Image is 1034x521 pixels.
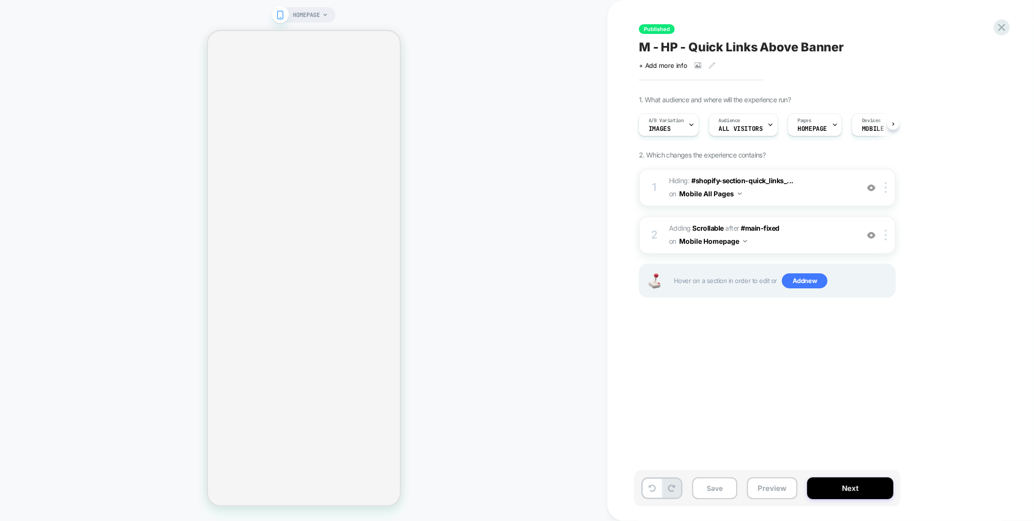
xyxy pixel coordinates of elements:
img: crossed eye [867,231,875,239]
img: crossed eye [867,184,875,192]
img: down arrow [743,240,747,242]
span: 1. What audience and where will the experience run? [639,95,791,104]
span: Audience [719,117,741,124]
span: on [669,188,676,200]
span: + Add more info [639,62,687,69]
div: 1 [650,178,659,197]
button: Save [692,477,737,499]
span: HOMEPAGE [798,126,827,132]
span: Devices [862,117,881,124]
img: Joystick [645,273,664,288]
button: Preview [747,477,797,499]
span: Pages [798,117,811,124]
span: Published [639,24,675,34]
img: down arrow [738,192,742,195]
span: M - HP - Quick Links Above Banner [639,40,844,54]
img: close [885,230,887,240]
span: Add new [782,273,827,289]
button: Mobile All Pages [679,187,742,201]
span: Hover on a section in order to edit or [674,273,890,289]
span: #main-fixed [741,224,779,232]
button: Next [807,477,893,499]
span: HOMEPAGE [293,7,320,23]
span: Adding [669,224,724,232]
span: Hiding : [669,174,854,201]
img: close [885,182,887,193]
div: 2 [650,225,659,245]
span: All Visitors [719,126,763,132]
span: on [669,235,676,247]
span: A/B Variation [649,117,684,124]
span: AFTER [726,224,740,232]
button: Mobile Homepage [679,234,747,248]
span: #shopify-section-quick_links_... [691,176,794,185]
span: 2. Which changes the experience contains? [639,151,765,159]
span: Images [649,126,670,132]
span: MOBILE [862,126,884,132]
b: Scrollable [693,224,724,232]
